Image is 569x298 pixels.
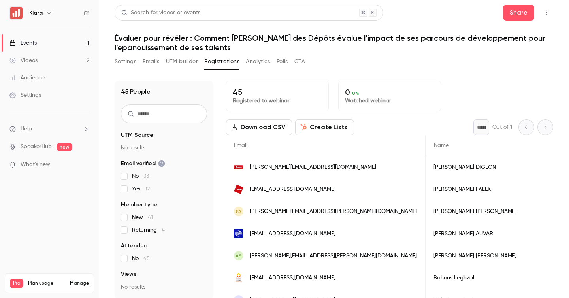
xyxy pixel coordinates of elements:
p: Watched webinar [345,97,434,105]
span: Email [234,143,247,148]
span: [EMAIL_ADDRESS][DOMAIN_NAME] [250,185,335,194]
li: help-dropdown-opener [9,125,89,133]
span: AS [236,252,242,259]
button: Settings [115,55,136,68]
button: Registrations [204,55,239,68]
span: What's new [21,160,50,169]
span: [PERSON_NAME][EMAIL_ADDRESS][PERSON_NAME][DOMAIN_NAME] [250,252,417,260]
a: Manage [70,280,89,287]
span: New [132,213,153,221]
div: [PERSON_NAME] AUVAR [426,223,567,245]
span: 41 [148,215,153,220]
h1: 45 People [121,87,151,96]
div: Bahous Leghzal [426,267,567,289]
span: Email verified [121,160,165,168]
span: Views [121,270,136,278]
button: Share [503,5,534,21]
span: Returning [132,226,165,234]
p: Out of 1 [492,123,512,131]
span: [EMAIL_ADDRESS][DOMAIN_NAME] [250,274,335,282]
h1: Évaluer pour révéler : Comment [PERSON_NAME] des Dépôts évalue l’impact de ses parcours de dévelo... [115,33,553,52]
span: Name [434,143,449,148]
p: 0 [345,87,434,97]
img: fntp.fr [234,229,243,238]
span: [EMAIL_ADDRESS][DOMAIN_NAME] [250,230,335,238]
span: 12 [145,186,150,192]
span: Yes [132,185,150,193]
button: Emails [143,55,159,68]
div: Events [9,39,37,47]
span: Help [21,125,32,133]
span: [PERSON_NAME][EMAIL_ADDRESS][DOMAIN_NAME] [250,163,376,172]
div: Search for videos or events [121,9,200,17]
p: Registered to webinar [233,97,322,105]
div: [PERSON_NAME] DIGEON [426,156,567,178]
span: new [57,143,72,151]
a: SpeakerHub [21,143,52,151]
span: 45 [143,256,150,261]
iframe: Noticeable Trigger [80,161,89,168]
div: Videos [9,57,38,64]
img: Klara [10,7,23,19]
div: Settings [9,91,41,99]
span: Plan usage [28,280,65,287]
span: Member type [121,201,157,209]
span: Pro [10,279,23,288]
button: Create Lists [295,119,354,135]
span: 33 [143,174,149,179]
div: Audience [9,74,45,82]
span: No [132,172,149,180]
span: UTM Source [121,131,153,139]
img: ame.ametragroup.com [234,162,243,172]
span: Attended [121,242,147,250]
button: CTA [294,55,305,68]
div: [PERSON_NAME] FALEK [426,178,567,200]
span: 0 % [352,91,359,96]
p: No results [121,144,207,152]
p: No results [121,283,207,291]
img: ugap.fr [234,185,243,194]
div: [PERSON_NAME] [PERSON_NAME] [426,200,567,223]
button: UTM builder [166,55,198,68]
img: harmonie-mutuelle.fr [234,273,243,283]
button: Download CSV [226,119,292,135]
span: No [132,255,150,262]
h6: Klara [29,9,43,17]
p: 45 [233,87,322,97]
span: 4 [162,227,165,233]
span: FA [236,208,241,215]
button: Analytics [246,55,270,68]
span: [PERSON_NAME][EMAIL_ADDRESS][PERSON_NAME][DOMAIN_NAME] [250,207,417,216]
button: Polls [277,55,288,68]
div: [PERSON_NAME] [PERSON_NAME] [426,245,567,267]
